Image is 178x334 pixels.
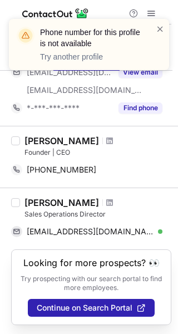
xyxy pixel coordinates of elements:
p: Try prospecting with our search portal to find more employees. [19,274,163,292]
img: warning [17,27,34,45]
div: Founder | CEO [24,148,171,158]
header: Looking for more prospects? 👀 [23,258,160,268]
img: ContactOut v5.3.10 [22,7,89,20]
span: [EMAIL_ADDRESS][DOMAIN_NAME] [27,227,154,237]
button: Continue on Search Portal [28,299,155,317]
div: [PERSON_NAME] [24,197,99,208]
button: Reveal Button [118,102,162,114]
span: Continue on Search Portal [37,303,132,312]
header: Phone number for this profile is not available [40,27,142,49]
span: [PHONE_NUMBER] [27,165,96,175]
div: [PERSON_NAME] [24,135,99,146]
span: [EMAIL_ADDRESS][DOMAIN_NAME] [27,85,142,95]
div: Sales Operations Director [24,209,171,219]
p: Try another profile [40,51,142,62]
